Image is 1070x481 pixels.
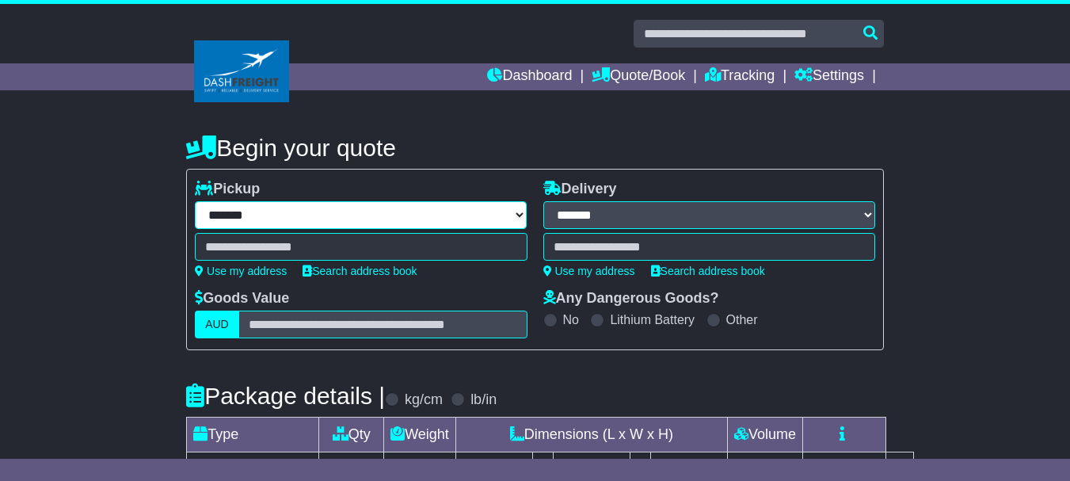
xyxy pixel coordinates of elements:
[195,290,289,307] label: Goods Value
[405,391,443,409] label: kg/cm
[319,418,384,452] td: Qty
[470,391,497,409] label: lb/in
[794,63,864,90] a: Settings
[186,135,884,161] h4: Begin your quote
[543,265,635,277] a: Use my address
[543,181,617,198] label: Delivery
[543,290,719,307] label: Any Dangerous Goods?
[610,312,695,327] label: Lithium Battery
[187,418,319,452] td: Type
[705,63,775,90] a: Tracking
[195,181,260,198] label: Pickup
[195,311,239,338] label: AUD
[563,312,579,327] label: No
[186,383,385,409] h4: Package details |
[727,418,802,452] td: Volume
[487,63,572,90] a: Dashboard
[195,265,287,277] a: Use my address
[592,63,685,90] a: Quote/Book
[726,312,758,327] label: Other
[384,418,456,452] td: Weight
[303,265,417,277] a: Search address book
[651,265,765,277] a: Search address book
[455,418,727,452] td: Dimensions (L x W x H)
